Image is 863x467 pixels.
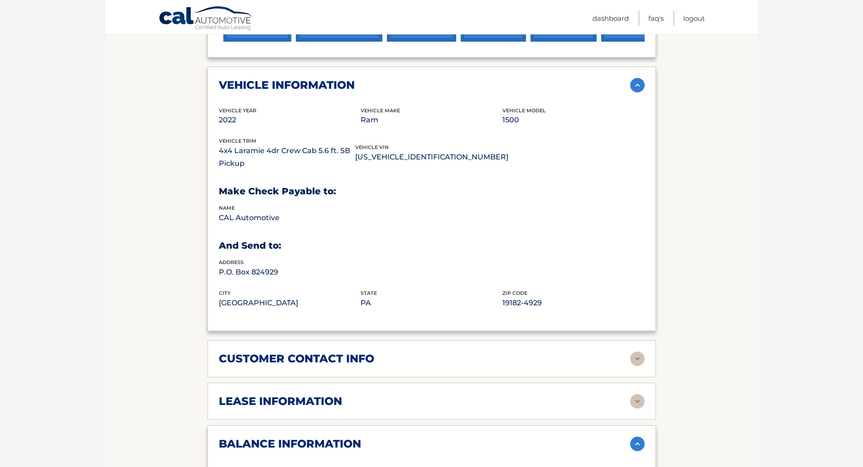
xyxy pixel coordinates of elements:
span: city [219,290,231,296]
a: FAQ's [648,11,664,26]
p: PA [361,297,502,309]
img: accordion-active.svg [630,78,645,92]
h2: customer contact info [219,352,374,366]
span: vehicle trim [219,138,256,144]
h3: And Send to: [219,240,645,251]
h2: lease information [219,395,342,408]
h2: vehicle information [219,78,355,92]
h2: balance information [219,437,361,451]
p: 2022 [219,114,361,126]
img: accordion-rest.svg [630,394,645,409]
span: vehicle Year [219,107,256,114]
span: vehicle model [502,107,546,114]
span: address [219,259,244,265]
img: accordion-rest.svg [630,351,645,366]
img: accordion-active.svg [630,437,645,451]
h3: Make Check Payable to: [219,186,645,197]
a: Dashboard [593,11,629,26]
p: CAL Automotive [219,212,361,224]
span: name [219,205,235,211]
p: 1500 [502,114,644,126]
p: 19182-4929 [502,297,644,309]
span: state [361,290,377,296]
p: [US_VEHICLE_IDENTIFICATION_NUMBER] [355,151,508,164]
span: vehicle vin [355,144,389,150]
span: zip code [502,290,527,296]
p: Ram [361,114,502,126]
a: Logout [683,11,705,26]
p: 4x4 Laramie 4dr Crew Cab 5.6 ft. SB Pickup [219,144,355,170]
span: vehicle make [361,107,400,114]
p: [GEOGRAPHIC_DATA] [219,297,361,309]
a: Cal Automotive [159,6,254,32]
p: P.O. Box 824929 [219,266,361,279]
